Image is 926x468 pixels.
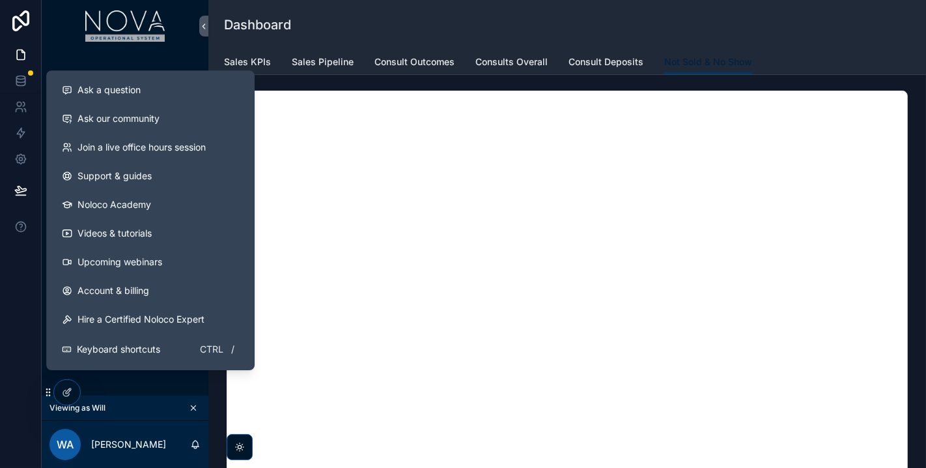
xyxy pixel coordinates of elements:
[77,141,206,154] span: Join a live office hours session
[77,169,152,183] span: Support & guides
[374,55,455,68] span: Consult Outcomes
[224,55,271,68] span: Sales KPIs
[292,55,354,68] span: Sales Pipeline
[77,198,151,211] span: Noloco Academy
[85,10,165,42] img: App logo
[77,284,149,297] span: Account & billing
[51,334,249,365] button: Keyboard shortcutsCtrl/
[51,76,249,104] button: Ask a question
[77,83,141,96] span: Ask a question
[51,248,249,276] a: Upcoming webinars
[77,227,152,240] span: Videos & tutorials
[475,55,548,68] span: Consults Overall
[77,112,160,125] span: Ask our community
[57,437,74,452] span: WA
[51,162,249,190] a: Support & guides
[77,256,162,269] span: Upcoming webinars
[224,16,291,34] h1: Dashboard
[199,342,225,357] span: Ctrl
[664,50,752,75] a: Not Sold & No Show
[51,305,249,334] button: Hire a Certified Noloco Expert
[568,50,643,76] a: Consult Deposits
[77,343,160,356] span: Keyboard shortcuts
[77,313,204,326] span: Hire a Certified Noloco Expert
[51,190,249,219] a: Noloco Academy
[51,104,249,133] a: Ask our community
[42,52,208,334] div: scrollable content
[51,133,249,162] a: Join a live office hours session
[568,55,643,68] span: Consult Deposits
[51,276,249,305] a: Account & billing
[475,50,548,76] a: Consults Overall
[292,50,354,76] a: Sales Pipeline
[91,438,166,451] p: [PERSON_NAME]
[51,219,249,248] a: Videos & tutorials
[374,50,455,76] a: Consult Outcomes
[49,403,105,413] span: Viewing as Will
[227,344,238,355] span: /
[664,55,752,68] span: Not Sold & No Show
[224,50,271,76] a: Sales KPIs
